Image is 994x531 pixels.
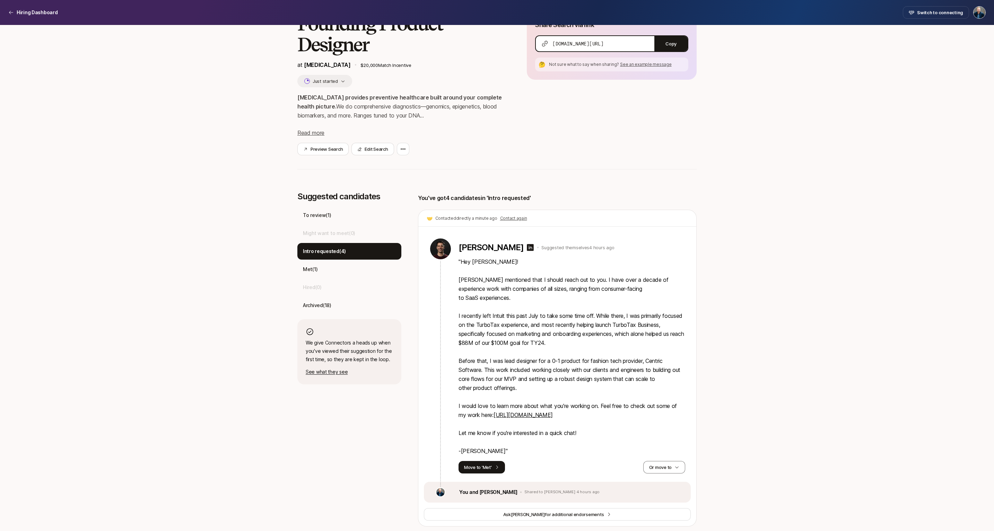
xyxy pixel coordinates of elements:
button: Copy [654,36,688,51]
h2: Founding Product Designer [297,13,505,55]
a: [URL][DOMAIN_NAME] [494,411,553,418]
span: [MEDICAL_DATA] [304,61,351,68]
p: Not sure what to say when sharing? [549,61,686,68]
p: Hired ( 0 ) [303,283,322,291]
p: You've got 4 candidates in 'Intro requested' [418,193,531,202]
span: Read more [297,129,324,136]
button: Ask[PERSON_NAME]for additional endorsements [424,508,691,521]
img: 2e9a2ed4_857f_4ff8_8487_b3d84df6bff1.jpg [430,238,451,259]
button: Edit Search [351,143,394,155]
p: Hiring Dashboard [17,8,58,17]
p: Intro requested ( 4 ) [303,247,346,255]
span: 🤝 [427,214,433,223]
p: " Hey [PERSON_NAME]! [PERSON_NAME] mentioned that I should reach out to you. I have over a decade... [459,257,685,455]
p: at [297,60,351,69]
button: Contact again [500,215,527,221]
p: Suggested candidates [297,192,401,201]
strong: [MEDICAL_DATA] provides preventive healthcare built around your complete health picture. [297,94,503,110]
span: See an example message [620,62,672,67]
span: directly [456,216,471,221]
p: [PERSON_NAME] [459,243,523,252]
span: Switch to connecting [917,9,963,16]
button: Preview Search [297,143,349,155]
p: Share Search via link [535,20,594,30]
p: Contacted a minute ago [435,215,497,221]
button: Move to 'Met' [459,461,505,473]
p: Might want to meet ( 0 ) [303,229,355,237]
p: We give Connectors a heads up when you've viewed their suggestion for the first time, so they are... [306,339,393,364]
button: Or move to [643,461,685,473]
p: Shared to [PERSON_NAME] 4 hours ago [524,490,600,495]
button: Sagan Schultz [973,6,986,19]
button: Just started [297,75,352,87]
img: ACg8ocLS2l1zMprXYdipp7mfi5ZAPgYYEnnfB-SEFN0Ix-QHc6UIcGI=s160-c [436,488,445,496]
p: To review ( 1 ) [303,211,331,219]
p: You and [PERSON_NAME] [459,488,517,496]
span: Ask for additional endorsements [503,511,604,518]
img: Sagan Schultz [974,7,985,18]
p: Archived ( 18 ) [303,301,331,310]
span: [DOMAIN_NAME][URL] [552,40,603,47]
p: See what they see [306,368,393,376]
p: Met ( 1 ) [303,265,317,273]
p: $20,000 Match Incentive [360,62,505,69]
p: We do comprehensive diagnostics—genomics, epigenetics, blood biomarkers, and more. Ranges tuned t... [297,93,505,120]
button: Switch to connecting [903,6,969,19]
p: Suggested themselves 4 hours ago [541,244,614,251]
div: 🤔 [538,60,546,69]
span: [PERSON_NAME] [511,512,545,517]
